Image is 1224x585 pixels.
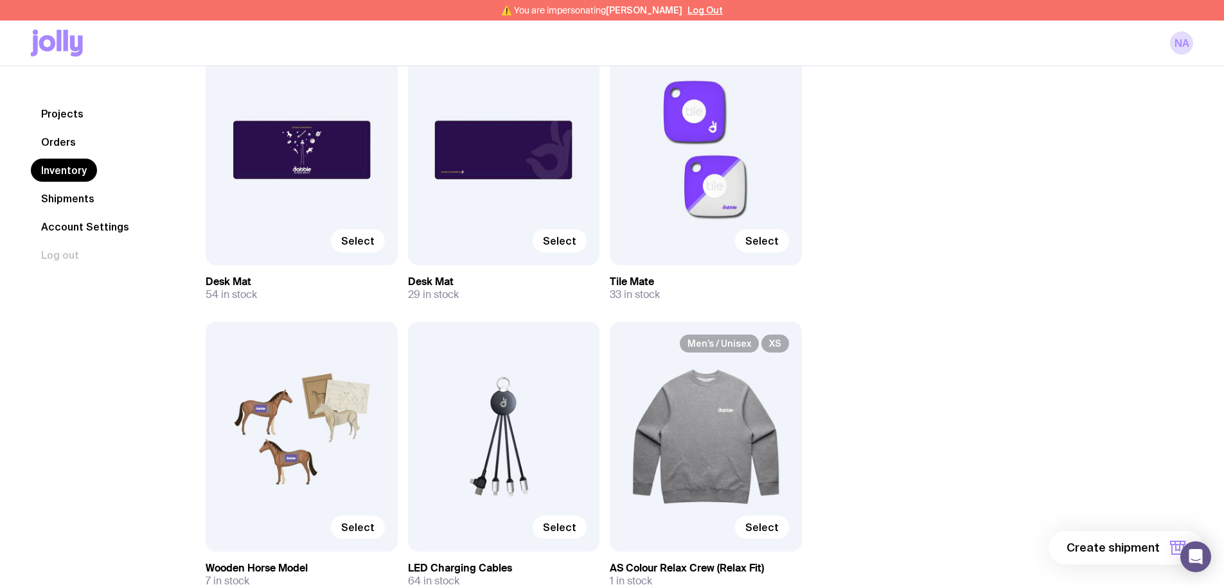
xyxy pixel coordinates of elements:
[341,234,375,247] span: Select
[206,275,398,288] h3: Desk Mat
[606,5,682,15] span: [PERSON_NAME]
[501,5,682,15] span: ⚠️ You are impersonating
[206,288,257,301] span: 54 in stock
[206,562,398,575] h3: Wooden Horse Model
[31,243,89,266] button: Log out
[408,275,600,288] h3: Desk Mat
[1180,541,1211,572] div: Open Intercom Messenger
[31,130,86,153] a: Orders
[31,102,94,125] a: Projects
[31,187,105,210] a: Shipments
[687,5,723,15] button: Log Out
[761,335,789,353] span: XS
[1067,540,1160,555] span: Create shipment
[341,521,375,534] span: Select
[1049,531,1203,564] button: Create shipment
[610,288,660,301] span: 33 in stock
[31,215,139,238] a: Account Settings
[1170,31,1193,55] a: NA
[610,275,802,288] h3: Tile Mate
[543,234,576,247] span: Select
[745,521,779,534] span: Select
[745,234,779,247] span: Select
[408,288,459,301] span: 29 in stock
[610,562,802,575] h3: AS Colour Relax Crew (Relax Fit)
[31,159,97,182] a: Inventory
[680,335,759,353] span: Men’s / Unisex
[408,562,600,575] h3: LED Charging Cables
[543,521,576,534] span: Select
